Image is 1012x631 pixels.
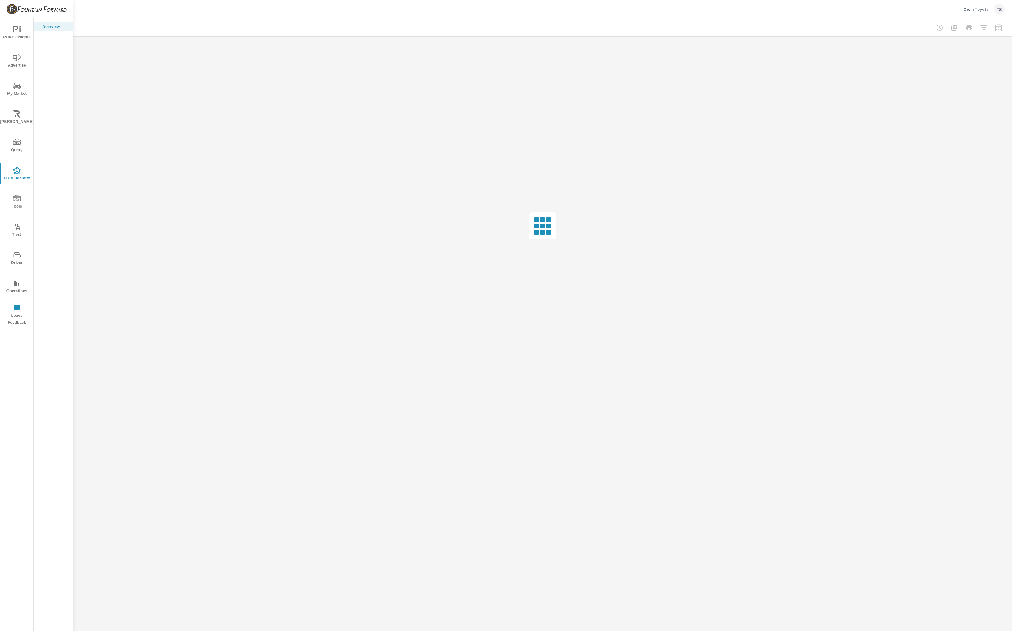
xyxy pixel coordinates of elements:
p: Orem Toyota [964,6,989,12]
span: My Market [2,82,32,97]
span: PURE Insights [2,26,32,41]
span: Leave Feedback [2,304,32,326]
span: [PERSON_NAME] [2,110,32,125]
div: TS [994,4,1005,15]
span: Query [2,139,32,154]
span: Operations [2,280,32,295]
span: Driver [2,251,32,266]
span: PURE Identity [2,167,32,182]
p: Overview [42,24,68,30]
span: Tier2 [2,223,32,238]
span: Tools [2,195,32,210]
div: nav menu [0,18,33,329]
span: Advertise [2,54,32,69]
div: Overview [34,22,73,31]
